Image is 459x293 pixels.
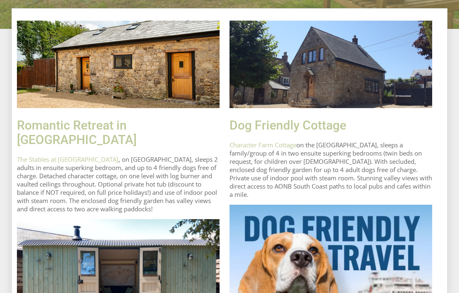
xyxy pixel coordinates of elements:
a: Romantic Retreat in [GEOGRAPHIC_DATA] [17,118,137,147]
img: Dog_Friendly_Cottage_Holiday.full.jpg [17,21,220,108]
a: Character Farm Cottage [229,141,296,149]
p: , on [GEOGRAPHIC_DATA], sleeps 2 adults in ensuite superking bedroom, and up to 4 friendly dogs f... [17,155,220,213]
a: The Stables at [GEOGRAPHIC_DATA] [17,155,118,163]
img: Kingates_Farm.full.jpg [229,21,432,108]
a: Dog Friendly Cottage [229,118,346,132]
p: on the [GEOGRAPHIC_DATA], sleeps a family/group of 4 in two ensuite superking bedrooms (twin beds... [229,141,432,198]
